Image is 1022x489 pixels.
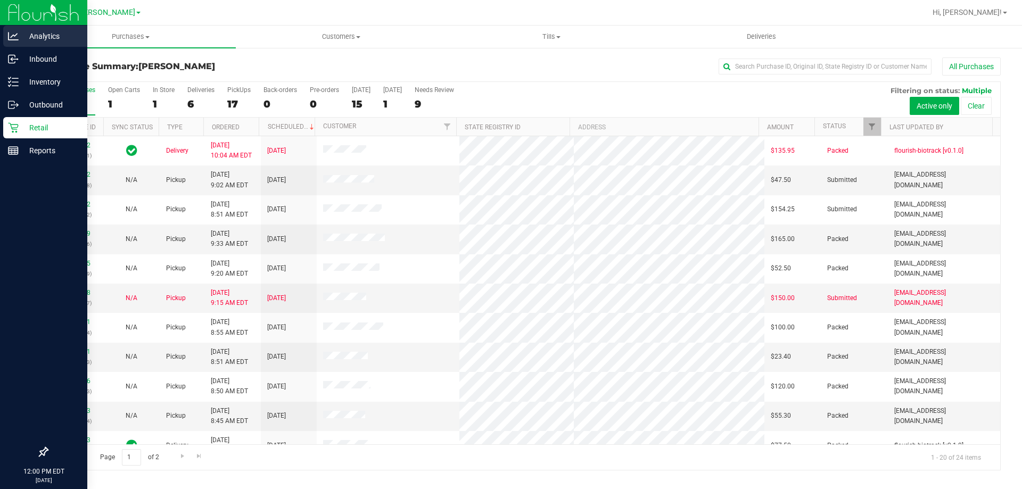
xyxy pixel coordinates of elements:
[771,146,795,156] span: $135.95
[108,86,140,94] div: Open Carts
[267,441,286,451] span: [DATE]
[126,263,137,273] button: N/A
[8,122,19,133] inline-svg: Retail
[267,263,286,273] span: [DATE]
[166,382,186,392] span: Pickup
[823,122,846,130] a: Status
[126,264,137,272] span: Not Applicable
[732,32,790,42] span: Deliveries
[212,123,240,131] a: Ordered
[827,175,857,185] span: Submitted
[211,376,248,396] span: [DATE] 8:50 AM EDT
[126,411,137,421] button: N/A
[827,293,857,303] span: Submitted
[211,229,248,249] span: [DATE] 9:33 AM EDT
[894,317,994,337] span: [EMAIL_ADDRESS][DOMAIN_NAME]
[891,86,960,95] span: Filtering on status:
[211,200,248,220] span: [DATE] 8:51 AM EDT
[126,382,137,392] button: N/A
[771,293,795,303] span: $150.00
[126,234,137,244] button: N/A
[267,175,286,185] span: [DATE]
[894,288,994,308] span: [EMAIL_ADDRESS][DOMAIN_NAME]
[61,348,90,355] a: 12001621
[656,26,867,48] a: Deliveries
[126,352,137,362] button: N/A
[827,382,848,392] span: Packed
[827,322,848,333] span: Packed
[719,59,932,74] input: Search Purchase ID, Original ID, State Registry ID or Customer Name...
[267,146,286,156] span: [DATE]
[61,377,90,385] a: 12001616
[771,204,795,214] span: $154.25
[570,118,759,136] th: Address
[61,436,90,444] a: 12000173
[19,144,83,157] p: Reports
[771,234,795,244] span: $165.00
[126,293,137,303] button: N/A
[126,438,137,453] span: In Sync
[263,98,297,110] div: 0
[61,260,90,267] a: 12001805
[19,53,83,65] p: Inbound
[138,61,215,71] span: [PERSON_NAME]
[352,86,370,94] div: [DATE]
[61,289,90,296] a: 12001748
[352,98,370,110] div: 15
[126,324,137,331] span: Not Applicable
[383,86,402,94] div: [DATE]
[236,32,446,42] span: Customers
[26,26,236,48] a: Purchases
[8,100,19,110] inline-svg: Outbound
[166,175,186,185] span: Pickup
[211,317,248,337] span: [DATE] 8:55 AM EDT
[19,30,83,43] p: Analytics
[47,62,365,71] h3: Purchase Summary:
[415,98,454,110] div: 9
[827,204,857,214] span: Submitted
[771,441,791,451] span: $77.50
[91,449,168,466] span: Page of 2
[922,449,990,465] span: 1 - 20 of 24 items
[894,146,963,156] span: flourish-biotrack [v0.1.0]
[5,476,83,484] p: [DATE]
[19,98,83,111] p: Outbound
[894,259,994,279] span: [EMAIL_ADDRESS][DOMAIN_NAME]
[153,86,175,94] div: In Store
[267,234,286,244] span: [DATE]
[889,123,943,131] a: Last Updated By
[61,230,90,237] a: 12001849
[126,235,137,243] span: Not Applicable
[310,86,339,94] div: Pre-orders
[767,123,794,131] a: Amount
[166,322,186,333] span: Pickup
[211,435,248,455] span: [DATE] 5:16 PM EDT
[126,205,137,213] span: Not Applicable
[112,123,153,131] a: Sync Status
[126,176,137,184] span: Not Applicable
[827,352,848,362] span: Packed
[126,175,137,185] button: N/A
[894,200,994,220] span: [EMAIL_ADDRESS][DOMAIN_NAME]
[187,98,215,110] div: 6
[310,98,339,110] div: 0
[108,98,140,110] div: 1
[77,8,135,17] span: [PERSON_NAME]
[962,86,992,95] span: Multiple
[166,146,188,156] span: Delivery
[910,97,959,115] button: Active only
[126,294,137,302] span: Not Applicable
[26,32,236,42] span: Purchases
[771,382,795,392] span: $120.00
[894,406,994,426] span: [EMAIL_ADDRESS][DOMAIN_NAME]
[211,288,248,308] span: [DATE] 9:15 AM EDT
[8,54,19,64] inline-svg: Inbound
[153,98,175,110] div: 1
[961,97,992,115] button: Clear
[942,57,1001,76] button: All Purchases
[446,26,656,48] a: Tills
[268,123,316,130] a: Scheduled
[126,322,137,333] button: N/A
[267,411,286,421] span: [DATE]
[166,352,186,362] span: Pickup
